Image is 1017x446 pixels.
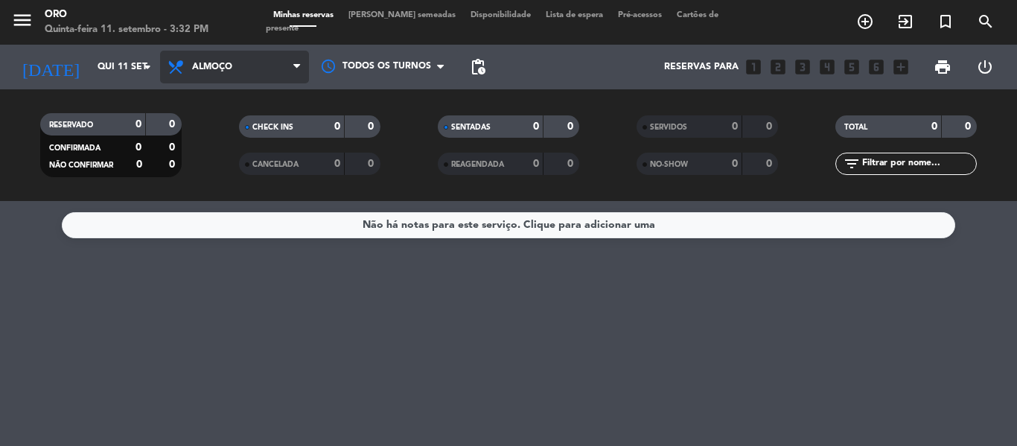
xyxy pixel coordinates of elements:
[766,121,775,132] strong: 0
[334,159,340,169] strong: 0
[650,124,687,131] span: SERVIDOS
[931,121,937,132] strong: 0
[469,58,487,76] span: pending_actions
[732,121,738,132] strong: 0
[937,13,954,31] i: turned_in_not
[169,159,178,170] strong: 0
[49,144,101,152] span: CONFIRMADA
[896,13,914,31] i: exit_to_app
[169,119,178,130] strong: 0
[843,155,861,173] i: filter_list
[136,142,141,153] strong: 0
[817,57,837,77] i: looks_4
[744,57,763,77] i: looks_one
[963,45,1006,89] div: LOG OUT
[341,11,463,19] span: [PERSON_NAME] semeadas
[976,58,994,76] i: power_settings_new
[368,121,377,132] strong: 0
[610,11,669,19] span: Pré-acessos
[334,121,340,132] strong: 0
[49,162,113,169] span: NÃO CONFIRMAR
[11,9,34,36] button: menu
[934,58,951,76] span: print
[664,62,739,72] span: Reservas para
[567,121,576,132] strong: 0
[451,161,504,168] span: REAGENDADA
[363,217,655,234] div: Não há notas para este serviço. Clique para adicionar uma
[451,124,491,131] span: SENTADAS
[538,11,610,19] span: Lista de espera
[266,11,341,19] span: Minhas reservas
[192,62,232,72] span: Almoço
[45,22,208,37] div: Quinta-feira 11. setembro - 3:32 PM
[252,161,299,168] span: CANCELADA
[45,7,208,22] div: Oro
[977,13,995,31] i: search
[252,124,293,131] span: CHECK INS
[891,57,911,77] i: add_box
[567,159,576,169] strong: 0
[136,159,142,170] strong: 0
[368,159,377,169] strong: 0
[11,9,34,31] i: menu
[266,11,718,33] span: Cartões de presente
[768,57,788,77] i: looks_two
[533,159,539,169] strong: 0
[793,57,812,77] i: looks_3
[650,161,688,168] span: NO-SHOW
[842,57,861,77] i: looks_5
[844,124,867,131] span: TOTAL
[533,121,539,132] strong: 0
[11,51,90,83] i: [DATE]
[732,159,738,169] strong: 0
[965,121,974,132] strong: 0
[463,11,538,19] span: Disponibilidade
[766,159,775,169] strong: 0
[867,57,886,77] i: looks_6
[856,13,874,31] i: add_circle_outline
[169,142,178,153] strong: 0
[138,58,156,76] i: arrow_drop_down
[861,156,976,172] input: Filtrar por nome...
[49,121,93,129] span: RESERVADO
[136,119,141,130] strong: 0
